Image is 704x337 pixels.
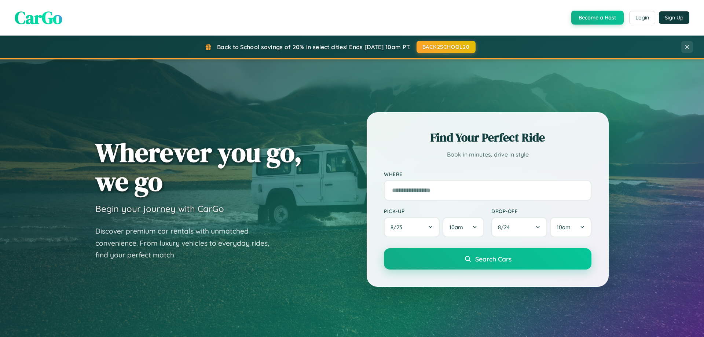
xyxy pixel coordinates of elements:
span: Back to School savings of 20% in select cities! Ends [DATE] 10am PT. [217,43,411,51]
span: 10am [449,224,463,231]
label: Pick-up [384,208,484,214]
button: Login [629,11,655,24]
button: 10am [550,217,591,237]
button: Become a Host [571,11,624,25]
label: Drop-off [491,208,591,214]
h1: Wherever you go, we go [95,138,302,196]
h2: Find Your Perfect Ride [384,129,591,146]
button: 8/24 [491,217,547,237]
button: 8/23 [384,217,440,237]
button: BACK2SCHOOL20 [417,41,476,53]
span: Search Cars [475,255,511,263]
span: 8 / 23 [390,224,406,231]
span: 8 / 24 [498,224,513,231]
p: Discover premium car rentals with unmatched convenience. From luxury vehicles to everyday rides, ... [95,225,279,261]
button: Sign Up [659,11,689,24]
button: 10am [443,217,484,237]
button: Search Cars [384,248,591,270]
span: CarGo [15,6,62,30]
span: 10am [557,224,571,231]
label: Where [384,171,591,177]
p: Book in minutes, drive in style [384,149,591,160]
h3: Begin your journey with CarGo [95,203,224,214]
